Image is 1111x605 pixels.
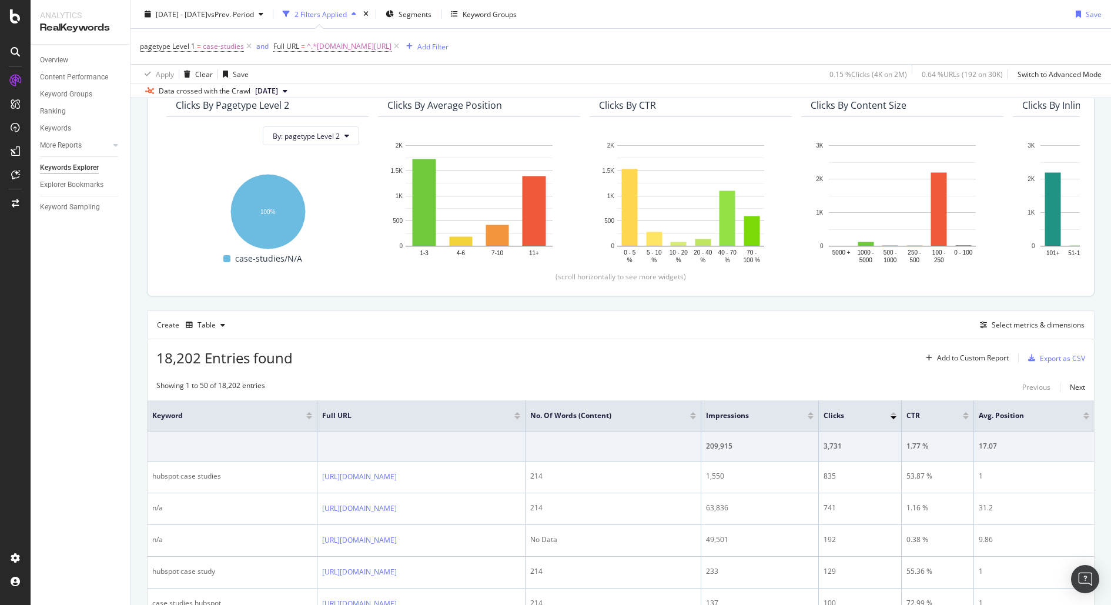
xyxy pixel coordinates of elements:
[263,126,359,145] button: By: pagetype Level 2
[381,5,436,24] button: Segments
[40,21,121,35] div: RealKeywords
[420,250,429,256] text: 1-3
[322,534,397,546] a: [URL][DOMAIN_NAME]
[747,249,757,256] text: 70 -
[706,503,814,513] div: 63,836
[156,380,265,395] div: Showing 1 to 50 of 18,202 entries
[301,41,305,51] span: =
[40,179,122,191] a: Explorer Bookmarks
[179,65,213,83] button: Clear
[40,162,122,174] a: Keywords Explorer
[906,566,969,577] div: 55.36 %
[152,471,312,482] div: hubspot case studies
[40,71,108,83] div: Content Performance
[446,5,521,24] button: Keyword Groups
[195,69,213,79] div: Clear
[1068,250,1087,256] text: 51-100
[457,250,466,256] text: 4-6
[322,410,497,421] span: Full URL
[156,9,208,19] span: [DATE] - [DATE]
[816,209,824,216] text: 1K
[307,38,391,55] span: ^.*[DOMAIN_NAME][URL]
[322,503,397,514] a: [URL][DOMAIN_NAME]
[832,249,851,256] text: 5000 +
[40,105,66,118] div: Ranking
[824,441,896,452] div: 3,731
[884,257,897,263] text: 1000
[1071,5,1102,24] button: Save
[255,86,278,96] span: 2025 Aug. 19th
[390,168,403,174] text: 1.5K
[530,503,696,513] div: 214
[884,249,897,256] text: 500 -
[530,471,696,482] div: 214
[278,5,361,24] button: 2 Filters Applied
[1071,565,1099,593] div: Open Intercom Messenger
[676,257,681,263] text: %
[921,349,1009,367] button: Add to Custom Report
[181,316,230,335] button: Table
[322,471,397,483] a: [URL][DOMAIN_NAME]
[599,99,656,111] div: Clicks By CTR
[624,249,635,256] text: 0 - 5
[647,249,662,256] text: 5 - 10
[906,441,969,452] div: 1.77 %
[694,249,712,256] text: 20 - 40
[140,65,174,83] button: Apply
[1040,353,1085,363] div: Export as CSV
[611,243,614,249] text: 0
[203,38,244,55] span: case-studies
[651,257,657,263] text: %
[40,88,92,101] div: Keyword Groups
[824,410,873,421] span: Clicks
[744,257,760,263] text: 100 %
[1028,209,1035,216] text: 1K
[824,534,896,545] div: 192
[417,41,449,51] div: Add Filter
[599,139,782,266] svg: A chart.
[152,503,312,513] div: n/a
[140,5,268,24] button: [DATE] - [DATE]vsPrev. Period
[607,142,615,149] text: 2K
[1032,243,1035,249] text: 0
[208,9,254,19] span: vs Prev. Period
[197,41,201,51] span: =
[40,162,99,174] div: Keywords Explorer
[700,257,705,263] text: %
[820,243,824,249] text: 0
[393,218,403,225] text: 500
[1070,380,1085,395] button: Next
[1028,142,1035,149] text: 3K
[233,69,249,79] div: Save
[40,122,122,135] a: Keywords
[322,566,397,578] a: [URL][DOMAIN_NAME]
[176,168,359,252] div: A chart.
[816,176,824,182] text: 2K
[463,9,517,19] div: Keyword Groups
[387,139,571,266] svg: A chart.
[40,105,122,118] a: Ranking
[1013,65,1102,83] button: Switch to Advanced Mode
[824,471,896,482] div: 835
[829,69,907,79] div: 0.15 % Clicks ( 4K on 2M )
[40,88,122,101] a: Keyword Groups
[909,257,919,263] text: 500
[156,69,174,79] div: Apply
[152,566,312,577] div: hubspot case study
[604,218,614,225] text: 500
[40,71,122,83] a: Content Performance
[1022,382,1050,392] div: Previous
[706,410,790,421] span: Impressions
[937,355,1009,362] div: Add to Custom Report
[706,566,814,577] div: 233
[706,471,814,482] div: 1,550
[602,168,614,174] text: 1.5K
[979,471,1089,482] div: 1
[40,139,110,152] a: More Reports
[1046,250,1060,256] text: 101+
[198,322,216,329] div: Table
[256,41,269,51] div: and
[530,566,696,577] div: 214
[1070,382,1085,392] div: Next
